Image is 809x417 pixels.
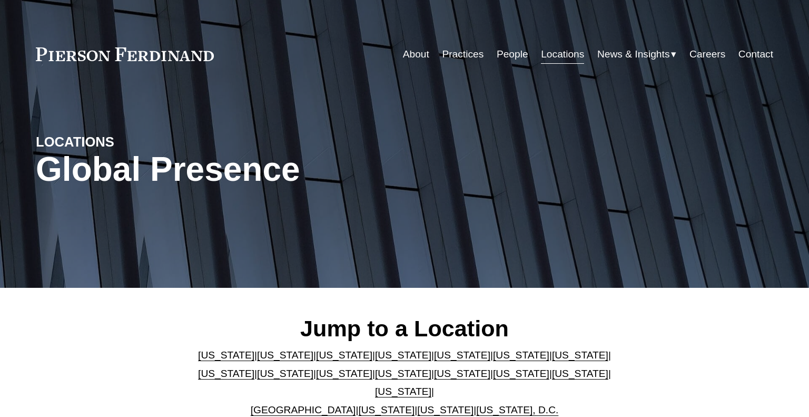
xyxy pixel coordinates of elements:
[375,368,431,379] a: [US_STATE]
[251,404,356,415] a: [GEOGRAPHIC_DATA]
[552,350,608,361] a: [US_STATE]
[36,133,220,150] h4: LOCATIONS
[493,350,549,361] a: [US_STATE]
[316,368,372,379] a: [US_STATE]
[541,44,584,64] a: Locations
[738,44,773,64] a: Contact
[257,368,313,379] a: [US_STATE]
[689,44,725,64] a: Careers
[198,368,254,379] a: [US_STATE]
[442,44,484,64] a: Practices
[375,350,431,361] a: [US_STATE]
[36,150,527,189] h1: Global Presence
[434,350,490,361] a: [US_STATE]
[190,315,620,342] h2: Jump to a Location
[597,44,677,64] a: folder dropdown
[316,350,372,361] a: [US_STATE]
[476,404,558,415] a: [US_STATE], D.C.
[497,44,528,64] a: People
[493,368,549,379] a: [US_STATE]
[434,368,490,379] a: [US_STATE]
[417,404,473,415] a: [US_STATE]
[375,386,431,397] a: [US_STATE]
[403,44,429,64] a: About
[552,368,608,379] a: [US_STATE]
[198,350,254,361] a: [US_STATE]
[597,45,670,64] span: News & Insights
[257,350,313,361] a: [US_STATE]
[358,404,415,415] a: [US_STATE]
